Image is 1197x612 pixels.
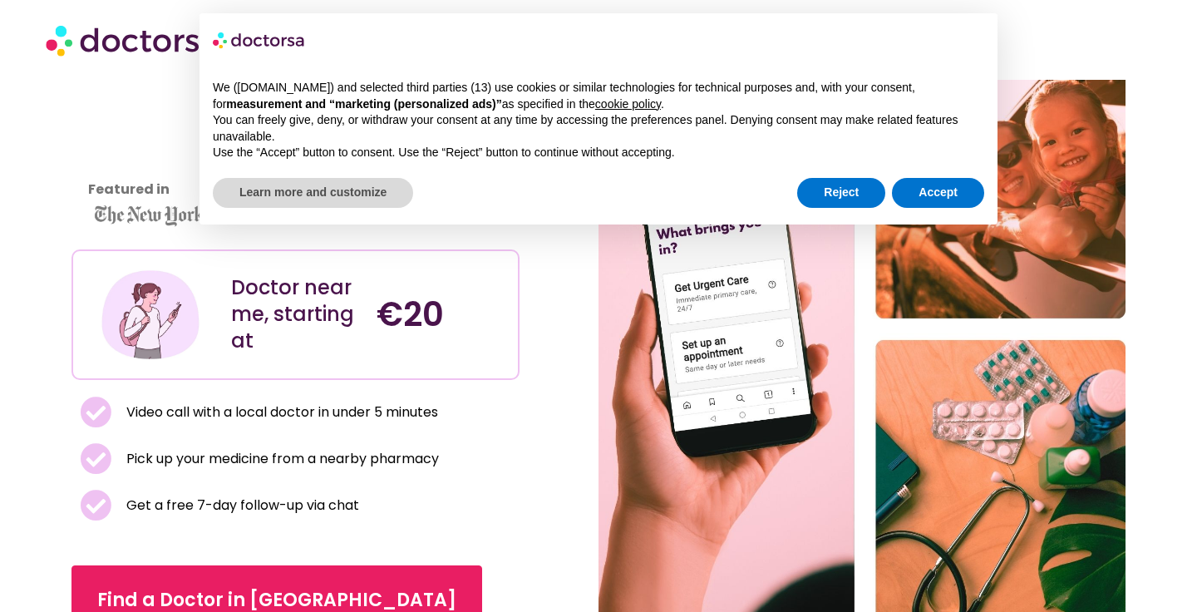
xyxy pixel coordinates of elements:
span: Get a free 7-day follow-up via chat [122,494,359,517]
img: logo [213,27,306,53]
strong: measurement and “marketing (personalized ads)” [226,97,501,111]
div: Doctor near me, starting at [231,274,360,354]
iframe: Customer reviews powered by Trustpilot [80,86,229,211]
p: Use the “Accept” button to consent. Use the “Reject” button to continue without accepting. [213,145,984,161]
a: cookie policy [595,97,661,111]
img: Illustration depicting a young woman in a casual outfit, engaged with her smartphone. She has a p... [99,264,202,367]
h4: €20 [377,294,505,334]
p: You can freely give, deny, or withdraw your consent at any time by accessing the preferences pane... [213,112,984,145]
button: Reject [797,178,885,208]
span: Video call with a local doctor in under 5 minutes [122,401,438,424]
button: Accept [892,178,984,208]
strong: Featured in [88,180,170,199]
button: Learn more and customize [213,178,413,208]
p: We ([DOMAIN_NAME]) and selected third parties (13) use cookies or similar technologies for techni... [213,80,984,112]
span: Pick up your medicine from a nearby pharmacy [122,447,439,471]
